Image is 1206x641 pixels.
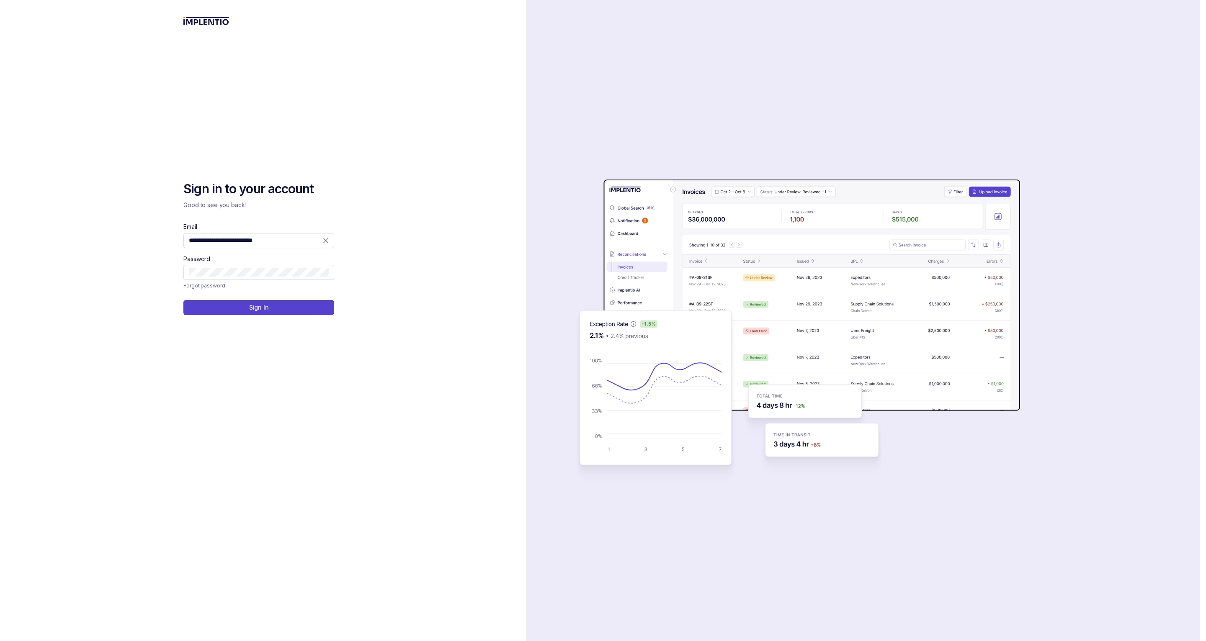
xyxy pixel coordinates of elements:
p: Good to see you back! [183,201,334,209]
img: logo [183,17,229,25]
label: Email [183,223,197,231]
img: signin-background.svg [550,153,1023,488]
p: Forgot password [183,282,225,290]
label: Password [183,255,210,263]
h2: Sign in to your account [183,181,334,197]
p: Sign In [249,303,269,312]
a: Link Forgot password [183,282,225,290]
button: Sign In [183,300,334,315]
